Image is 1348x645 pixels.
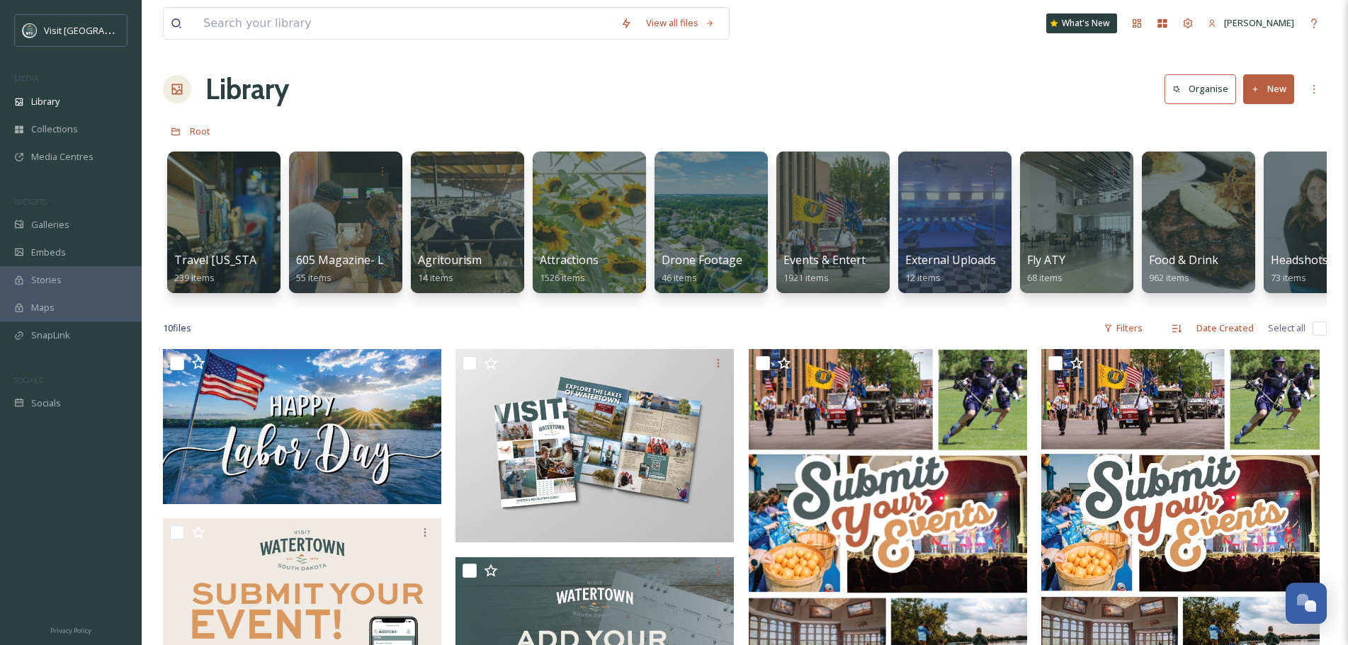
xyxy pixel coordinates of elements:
[540,252,599,268] span: Attractions
[196,8,613,39] input: Search your library
[1224,16,1294,29] span: [PERSON_NAME]
[31,122,78,136] span: Collections
[296,271,332,284] span: 55 items
[540,253,599,284] a: Attractions1526 items
[31,329,70,342] span: SnapLink
[1027,271,1063,284] span: 68 items
[455,349,734,542] img: Visitor Guide for facebook.jpg
[174,253,315,284] a: Travel [US_STATE] [DATE]239 items
[174,252,315,268] span: Travel [US_STATE] [DATE]
[1243,74,1294,103] button: New
[1149,271,1189,284] span: 962 items
[31,150,94,164] span: Media Centres
[31,301,55,314] span: Maps
[44,23,154,37] span: Visit [GEOGRAPHIC_DATA]
[190,122,210,139] a: Root
[905,252,996,268] span: External Uploads
[1046,13,1117,33] a: What's New
[163,349,441,503] img: 495226322_1272228321579332_3330767948252490760_n.jpg
[296,253,423,284] a: 605 Magazine- Legends55 items
[1165,74,1236,103] button: Organise
[1027,252,1065,268] span: Fly ATY
[31,396,61,410] span: Socials
[905,271,941,284] span: 12 items
[1097,314,1150,342] div: Filters
[662,253,742,284] a: Drone Footage46 items
[14,196,47,207] span: WIDGETS
[14,375,43,385] span: SOCIALS
[1149,252,1218,268] span: Food & Drink
[662,252,742,268] span: Drone Footage
[31,246,66,259] span: Embeds
[418,253,482,284] a: Agritourism14 items
[1165,74,1243,103] a: Organise
[1268,321,1305,335] span: Select all
[1286,583,1327,624] button: Open Chat
[31,218,69,232] span: Galleries
[163,321,191,335] span: 10 file s
[14,73,39,84] span: MEDIA
[31,273,62,287] span: Stories
[31,95,60,108] span: Library
[905,253,996,284] a: External Uploads12 items
[783,252,910,268] span: Events & Entertainment
[639,9,722,37] a: View all files
[1027,253,1065,284] a: Fly ATY68 items
[296,252,423,268] span: 605 Magazine- Legends
[418,252,482,268] span: Agritourism
[1271,271,1306,284] span: 73 items
[23,23,37,38] img: watertown-convention-and-visitors-bureau.jpg
[1201,9,1301,37] a: [PERSON_NAME]
[1189,314,1261,342] div: Date Created
[783,271,829,284] span: 1921 items
[418,271,453,284] span: 14 items
[174,271,215,284] span: 239 items
[50,626,91,635] span: Privacy Policy
[190,125,210,137] span: Root
[1149,253,1218,284] a: Food & Drink962 items
[205,68,289,110] a: Library
[540,271,585,284] span: 1526 items
[662,271,697,284] span: 46 items
[50,621,91,638] a: Privacy Policy
[783,253,910,284] a: Events & Entertainment1921 items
